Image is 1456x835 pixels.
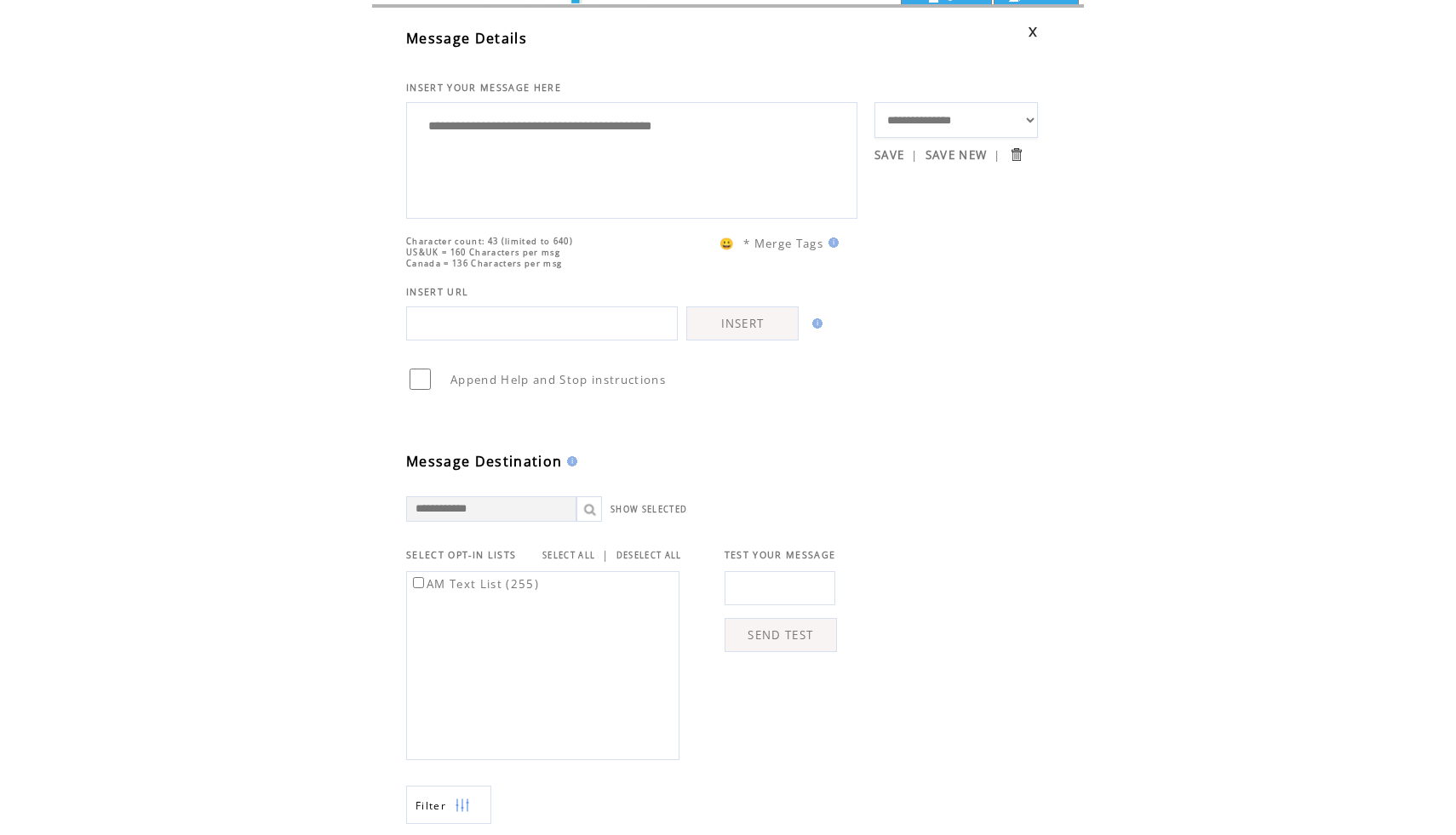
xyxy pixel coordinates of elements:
[562,456,577,466] img: help.gif
[602,547,609,563] span: |
[743,236,823,251] span: * Merge Tags
[823,237,839,248] img: help.gif
[455,786,470,825] img: filters.png
[725,618,837,652] a: SEND TEST
[406,786,491,824] a: Filter
[686,306,799,340] a: INSERT
[406,258,562,269] span: Canada = 136 Characters per msg
[410,576,539,592] label: AM Text List (255)
[994,147,1000,163] span: |
[542,550,595,561] a: SELECT ALL
[406,29,527,48] span: Message Details
[1008,146,1024,163] input: Submit
[413,577,424,588] input: AM Text List (255)
[807,318,823,329] img: help.gif
[911,147,918,163] span: |
[406,452,562,471] span: Message Destination
[610,504,687,515] a: SHOW SELECTED
[406,82,561,94] span: INSERT YOUR MESSAGE HERE
[725,549,836,561] span: TEST YOUR MESSAGE
[926,147,988,163] a: SAVE NEW
[406,549,516,561] span: SELECT OPT-IN LISTS
[406,236,573,247] span: Character count: 43 (limited to 640)
[406,286,468,298] span: INSERT URL
[416,798,446,813] span: Show filters
[874,147,904,163] a: SAVE
[450,372,666,387] span: Append Help and Stop instructions
[719,236,735,251] span: 😀
[406,247,560,258] span: US&UK = 160 Characters per msg
[616,550,682,561] a: DESELECT ALL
